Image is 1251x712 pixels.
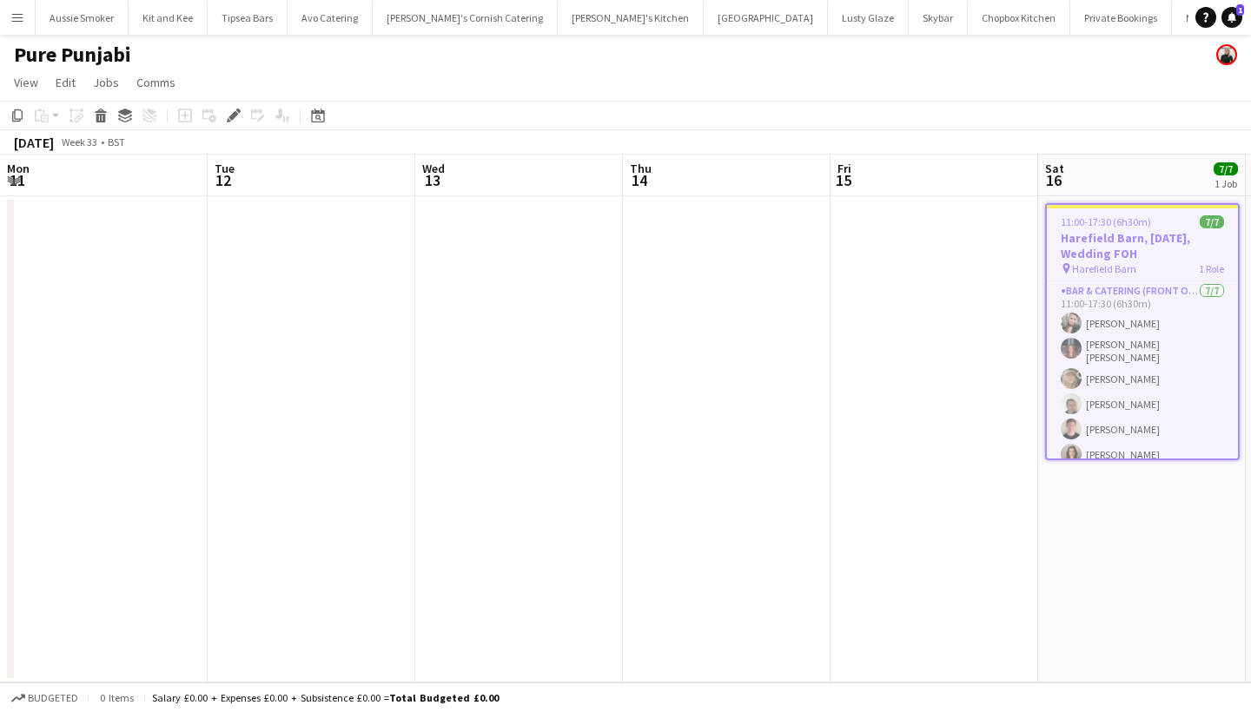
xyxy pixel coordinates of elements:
[36,1,129,35] button: Aussie Smoker
[129,71,182,94] a: Comms
[1045,203,1240,460] app-job-card: 11:00-17:30 (6h30m)7/7Harefield Barn, [DATE], Wedding FOH Harefield Barn1 RoleBar & Catering (Fro...
[837,161,851,176] span: Fri
[288,1,373,35] button: Avo Catering
[1042,170,1064,190] span: 16
[558,1,704,35] button: [PERSON_NAME]'s Kitchen
[96,691,137,704] span: 0 items
[93,75,119,90] span: Jobs
[1215,177,1237,190] div: 1 Job
[1047,281,1238,497] app-card-role: Bar & Catering (Front of House)7/711:00-17:30 (6h30m)[PERSON_NAME][PERSON_NAME] [PERSON_NAME][PER...
[208,1,288,35] button: Tipsea Bars
[420,170,445,190] span: 13
[1047,230,1238,261] h3: Harefield Barn, [DATE], Wedding FOH
[14,134,54,151] div: [DATE]
[14,42,131,68] h1: Pure Punjabi
[129,1,208,35] button: Kit and Kee
[422,161,445,176] span: Wed
[1045,161,1064,176] span: Sat
[1236,4,1244,16] span: 1
[14,75,38,90] span: View
[1061,215,1151,228] span: 11:00-17:30 (6h30m)
[627,170,652,190] span: 14
[28,692,78,704] span: Budgeted
[215,161,235,176] span: Tue
[56,75,76,90] span: Edit
[630,161,652,176] span: Thu
[136,75,175,90] span: Comms
[1072,262,1136,275] span: Harefield Barn
[4,170,30,190] span: 11
[828,1,909,35] button: Lusty Glaze
[108,135,125,148] div: BST
[212,170,235,190] span: 12
[373,1,558,35] button: [PERSON_NAME]'s Cornish Catering
[9,689,81,708] button: Budgeted
[835,170,851,190] span: 15
[57,135,101,148] span: Week 33
[1216,44,1237,65] app-user-avatar: Rachael Spring
[968,1,1070,35] button: Chopbox Kitchen
[1199,262,1224,275] span: 1 Role
[1214,162,1238,175] span: 7/7
[1070,1,1172,35] button: Private Bookings
[1221,7,1242,28] a: 1
[7,71,45,94] a: View
[7,161,30,176] span: Mon
[389,691,499,704] span: Total Budgeted £0.00
[909,1,968,35] button: Skybar
[86,71,126,94] a: Jobs
[152,691,499,704] div: Salary £0.00 + Expenses £0.00 + Subsistence £0.00 =
[704,1,828,35] button: [GEOGRAPHIC_DATA]
[49,71,83,94] a: Edit
[1200,215,1224,228] span: 7/7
